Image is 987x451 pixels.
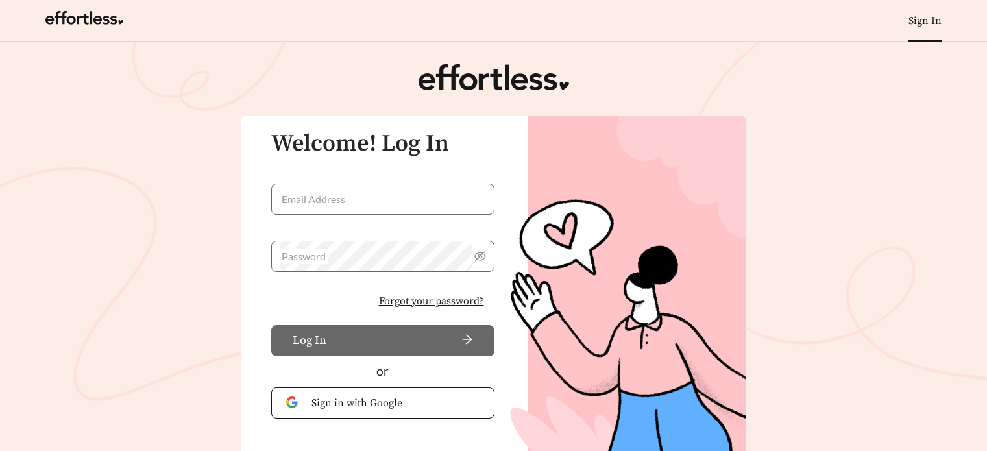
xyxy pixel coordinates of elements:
[271,131,494,157] h3: Welcome! Log In
[379,293,484,309] span: Forgot your password?
[271,362,494,381] div: or
[311,395,480,411] span: Sign in with Google
[908,14,942,27] a: Sign In
[286,396,301,409] img: Google Authentication
[271,325,494,356] button: Log Inarrow-right
[474,250,486,262] span: eye-invisible
[369,287,494,315] button: Forgot your password?
[271,387,494,419] button: Sign in with Google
